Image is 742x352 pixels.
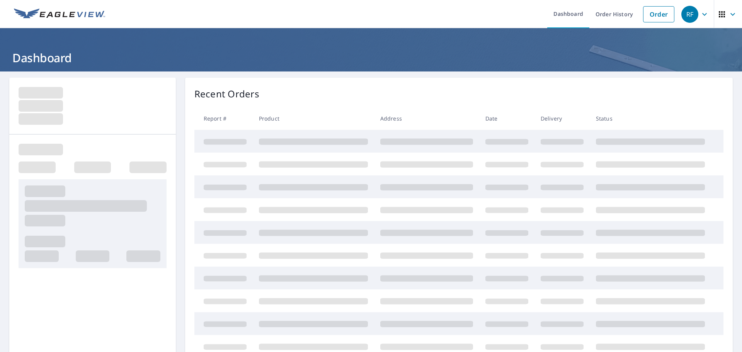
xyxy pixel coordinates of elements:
[194,87,259,101] p: Recent Orders
[534,107,590,130] th: Delivery
[9,50,733,66] h1: Dashboard
[253,107,374,130] th: Product
[590,107,711,130] th: Status
[194,107,253,130] th: Report #
[681,6,698,23] div: RF
[374,107,479,130] th: Address
[643,6,674,22] a: Order
[14,9,105,20] img: EV Logo
[479,107,534,130] th: Date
